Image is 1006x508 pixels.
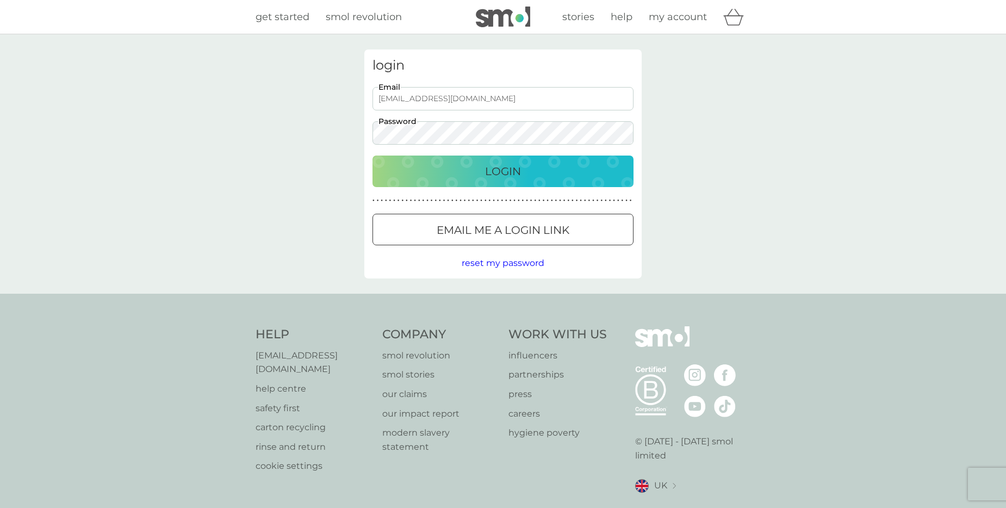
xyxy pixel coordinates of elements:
[572,198,574,203] p: ●
[508,426,607,440] a: hygiene poverty
[485,198,487,203] p: ●
[538,198,541,203] p: ●
[518,198,520,203] p: ●
[489,198,491,203] p: ●
[684,364,706,386] img: visit the smol Instagram page
[256,420,371,435] a: carton recycling
[497,198,499,203] p: ●
[377,198,379,203] p: ●
[381,198,383,203] p: ●
[714,364,736,386] img: visit the smol Facebook page
[382,368,498,382] a: smol stories
[654,479,667,493] span: UK
[372,156,634,187] button: Login
[464,198,466,203] p: ●
[401,198,403,203] p: ●
[410,198,412,203] p: ●
[635,435,751,462] p: © [DATE] - [DATE] smol limited
[451,198,454,203] p: ●
[476,7,530,27] img: smol
[431,198,433,203] p: ●
[493,198,495,203] p: ●
[462,258,544,268] span: reset my password
[622,198,624,203] p: ●
[559,198,561,203] p: ●
[326,9,402,25] a: smol revolution
[526,198,528,203] p: ●
[580,198,582,203] p: ●
[551,198,553,203] p: ●
[434,198,437,203] p: ●
[508,368,607,382] p: partnerships
[567,198,569,203] p: ●
[584,198,586,203] p: ●
[625,198,628,203] p: ●
[256,326,371,343] h4: Help
[480,198,482,203] p: ●
[576,198,578,203] p: ●
[256,459,371,473] a: cookie settings
[522,198,524,203] p: ●
[382,387,498,401] a: our claims
[649,11,707,23] span: my account
[611,11,632,23] span: help
[476,198,479,203] p: ●
[485,163,521,180] p: Login
[423,198,425,203] p: ●
[382,407,498,421] a: our impact report
[723,6,750,28] div: basket
[443,198,445,203] p: ●
[617,198,619,203] p: ●
[673,483,676,489] img: select a new location
[613,198,615,203] p: ●
[562,9,594,25] a: stories
[256,382,371,396] a: help centre
[543,198,545,203] p: ●
[326,11,402,23] span: smol revolution
[468,198,470,203] p: ●
[372,198,375,203] p: ●
[508,387,607,401] a: press
[256,11,309,23] span: get started
[459,198,462,203] p: ●
[649,9,707,25] a: my account
[382,349,498,363] a: smol revolution
[472,198,474,203] p: ●
[508,326,607,343] h4: Work With Us
[600,198,603,203] p: ●
[256,401,371,416] p: safety first
[555,198,557,203] p: ●
[398,198,400,203] p: ●
[592,198,594,203] p: ●
[256,9,309,25] a: get started
[684,395,706,417] img: visit the smol Youtube page
[426,198,429,203] p: ●
[256,440,371,454] a: rinse and return
[418,198,420,203] p: ●
[562,11,594,23] span: stories
[630,198,632,203] p: ●
[447,198,449,203] p: ●
[389,198,392,203] p: ●
[605,198,607,203] p: ●
[256,349,371,376] a: [EMAIL_ADDRESS][DOMAIN_NAME]
[393,198,395,203] p: ●
[597,198,599,203] p: ●
[563,198,566,203] p: ●
[406,198,408,203] p: ●
[534,198,536,203] p: ●
[382,426,498,454] a: modern slavery statement
[508,407,607,421] a: careers
[513,198,516,203] p: ●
